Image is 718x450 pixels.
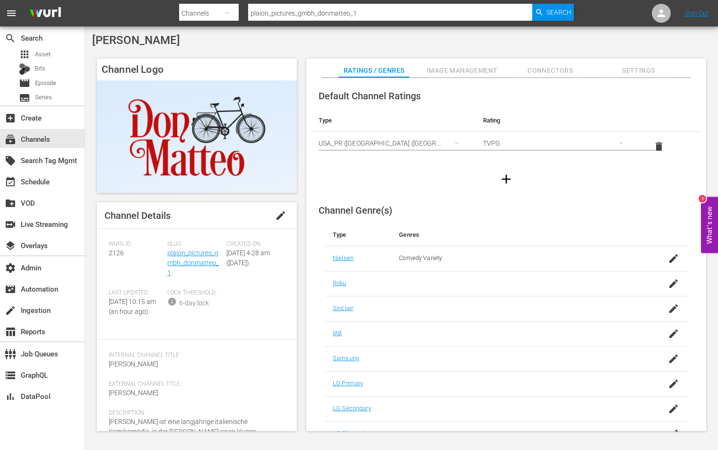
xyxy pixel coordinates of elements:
a: IAB [333,329,342,337]
span: Bits [35,64,45,73]
span: Image Management [427,65,498,77]
span: [PERSON_NAME] [109,389,158,397]
img: Don Matteo [97,80,297,193]
span: Episode [19,78,30,89]
span: Last Updated: [109,289,163,297]
span: info [167,297,177,306]
span: Ingestion [5,305,16,316]
span: Schedule [5,176,16,188]
a: plaion_pictures_gmbh_donmatteo_1 [167,249,219,277]
span: Create [5,112,16,124]
div: 6-day lock [179,298,209,308]
span: 2126 [109,249,124,257]
span: Channel Details [104,210,171,221]
span: [DATE] 4:28 am ([DATE]) [226,249,270,267]
span: menu [6,8,17,19]
span: Created On: [226,241,280,248]
span: Connectors [515,65,586,77]
a: LG Secondary [333,405,371,412]
a: LG Channel [333,430,364,437]
a: Sign Out [684,9,709,17]
span: Channel Genre(s) [319,205,392,216]
span: Asset [35,50,51,59]
th: Genres [391,224,649,246]
span: Series [35,93,52,102]
span: Series [19,92,30,104]
button: edit [269,204,292,227]
span: Reports [5,326,16,337]
span: Live Streaming [5,219,16,230]
span: delete [653,141,665,152]
span: Description: [109,409,280,417]
span: Automation [5,284,16,295]
div: TVPG [483,130,632,156]
span: Channels [5,134,16,145]
span: Overlays [5,240,16,251]
span: Search [5,33,16,44]
span: [PERSON_NAME] [109,360,158,368]
a: Roku [333,279,346,286]
a: Nielsen [333,254,354,261]
div: USA_PR ([GEOGRAPHIC_DATA] ([GEOGRAPHIC_DATA])) [319,130,468,156]
span: [PERSON_NAME] [92,34,180,47]
span: Admin [5,262,16,274]
div: Bits [19,63,30,75]
h4: Channel Logo [97,59,297,80]
th: Rating [476,109,640,132]
span: External Channel Title: [109,381,280,388]
span: Episode [35,78,56,88]
th: Type [311,109,476,132]
a: Samsung [333,355,359,362]
span: DataPool [5,391,16,402]
button: Open Feedback Widget [701,197,718,253]
span: Wurl ID: [109,241,163,248]
span: [DATE] 10:15 am (an hour ago) [109,298,156,315]
a: LG Primary [333,380,363,387]
table: simple table [311,109,701,161]
span: GraphQL [5,370,16,381]
span: Search [546,4,571,21]
span: Asset [19,49,30,60]
th: Type [325,224,391,246]
span: edit [275,210,286,221]
span: VOD [5,198,16,209]
span: Internal Channel Title: [109,352,280,359]
a: Sinclair [333,304,353,312]
span: Settings [603,65,674,77]
span: Ratings / Genres [338,65,409,77]
img: ans4CAIJ8jUAAAAAAAAAAAAAAAAAAAAAAAAgQb4GAAAAAAAAAAAAAAAAAAAAAAAAJMjXAAAAAAAAAAAAAAAAAAAAAAAAgAT5G... [23,2,68,25]
span: Lock Threshold: [167,289,221,297]
button: Search [532,4,574,21]
span: Job Queues [5,348,16,360]
button: delete [648,135,670,158]
div: 1 [699,195,706,203]
span: Slug: [167,241,221,248]
span: Default Channel Ratings [319,90,421,102]
span: Search Tag Mgmt [5,155,16,166]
